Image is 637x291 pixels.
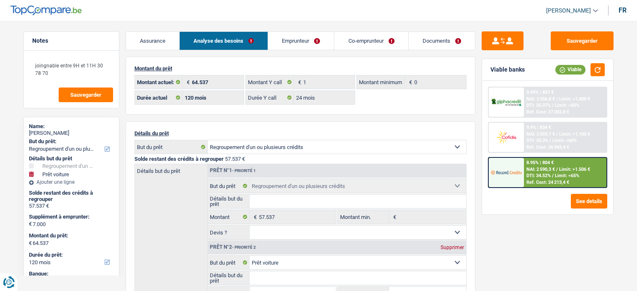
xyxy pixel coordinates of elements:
div: Banque: [29,270,114,277]
span: / [549,138,551,143]
div: Solde restant des crédits à regrouper [29,190,114,203]
div: Supprimer [438,245,466,250]
span: [PERSON_NAME] [546,7,591,14]
div: Ref. Cost: 26 943,4 € [526,144,569,150]
span: - Priorité 1 [232,168,256,173]
button: Sauvegarder [59,88,113,102]
span: Solde restant des crédits à regrouper [134,156,224,162]
img: Cofidis [491,129,522,145]
div: Ref. Cost: 27 203,8 € [526,109,569,115]
label: But du prêt: [29,138,112,145]
label: Supplément à emprunter: [29,214,112,220]
span: DTI: 34.52% [526,173,551,178]
label: Détails but du prêt [208,271,250,285]
p: Montant du prêt [134,65,467,72]
label: Montant minimum [357,75,405,89]
a: Assurance [126,32,179,50]
label: But du prêt [208,256,250,269]
div: fr [619,6,627,14]
span: € [183,75,192,89]
div: Ajouter une ligne [29,179,114,185]
label: Devis ? [208,226,250,239]
label: Détails but du prêt [135,164,207,174]
div: 8.95% | 804 € [526,160,554,165]
span: NAI: 2 556,8 € [526,96,555,102]
span: Limit: <65% [555,173,579,178]
label: But du prêt [135,140,208,154]
label: But du prêt [208,179,250,193]
div: [PERSON_NAME] [29,130,114,136]
div: Prêt n°2 [208,245,258,250]
div: Viable [555,65,585,74]
a: Analyse des besoins [180,32,268,50]
span: € [389,210,398,224]
h5: Notes [32,37,111,44]
label: Montant du prêt: [29,232,112,239]
span: DTI: 35.3% [526,138,548,143]
a: Co-emprunteur [334,32,408,50]
span: Limit: <60% [555,103,579,108]
span: Limit: >1.000 € [559,96,590,102]
img: AlphaCredit [491,98,522,107]
div: 57.537 € [29,203,114,209]
span: Limit: >1.506 € [559,167,590,172]
label: Montant [208,210,250,224]
label: Montant min. [338,210,389,224]
div: Name: [29,123,114,130]
img: TopCompare Logo [10,5,82,15]
label: Détails but du prêt [208,195,250,208]
label: Durée du prêt: [29,252,112,258]
span: / [552,173,554,178]
label: Durée Y call [246,91,294,104]
span: € [29,221,32,227]
span: Limit: <60% [552,138,577,143]
a: Documents [409,32,475,50]
a: Emprunteur [268,32,334,50]
span: € [405,75,414,89]
button: Sauvegarder [551,31,614,50]
span: DTI: 35.37% [526,103,551,108]
div: Prêt n°1 [208,168,258,173]
span: € [294,75,303,89]
span: / [552,103,554,108]
div: Ref. Cost: 24 213,4 € [526,180,569,185]
span: € [250,210,259,224]
div: 9.9% | 834 € [526,125,551,130]
p: Détails du prêt [134,130,467,136]
label: Montant actuel: [135,75,183,89]
span: / [556,96,558,102]
span: / [556,167,558,172]
button: See details [571,194,607,209]
a: [PERSON_NAME] [539,4,598,18]
div: 9.99% | 837 € [526,90,554,95]
span: - Priorité 2 [232,245,256,250]
div: Détails but du prêt [29,155,114,162]
span: € [29,240,32,247]
span: Limit: >1.100 € [559,131,590,137]
span: NAI: 2 559,7 € [526,131,555,137]
span: 57.537 € [225,156,245,162]
div: Viable banks [490,66,525,73]
span: Sauvegarder [70,92,101,98]
img: Record Credits [491,165,522,180]
label: Montant Y call [246,75,294,89]
label: Durée actuel [135,91,183,104]
span: NAI: 2 590,3 € [526,167,555,172]
span: / [556,131,558,137]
